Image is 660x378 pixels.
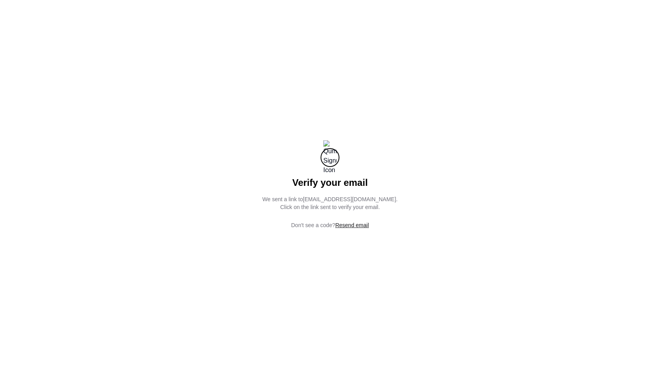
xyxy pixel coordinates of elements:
[242,203,418,211] p: Click on the link sent to verify your email.
[242,195,418,203] p: We sent a link to [EMAIL_ADDRESS][DOMAIN_NAME] .
[242,176,418,189] h1: Verify your email
[335,221,369,229] button: Resend email
[291,222,335,228] span: Don't see a code?
[323,140,337,175] img: Qumis Signup Icon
